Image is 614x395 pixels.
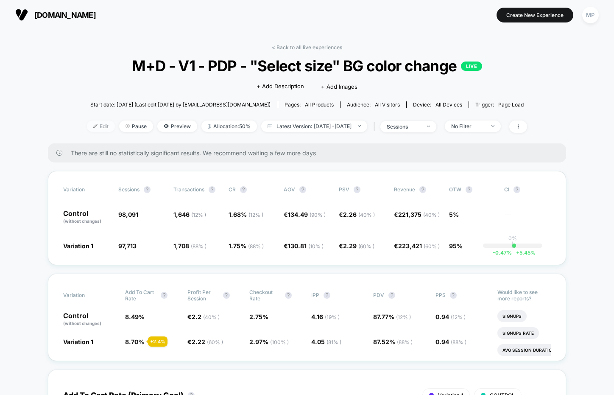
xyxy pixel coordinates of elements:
[373,338,413,345] span: 87.52 %
[497,8,573,22] button: Create New Experience
[398,242,440,249] span: 223,421
[498,101,524,108] span: Page Load
[343,211,375,218] span: 2.26
[208,124,211,129] img: rebalance
[272,44,342,50] a: < Back to all live experiences
[339,242,374,249] span: €
[435,313,466,320] span: 0.94
[394,186,415,193] span: Revenue
[285,292,292,299] button: ?
[358,125,361,127] img: end
[63,186,110,193] span: Variation
[118,242,137,249] span: 97,713
[144,186,151,193] button: ?
[358,212,375,218] span: ( 40 % )
[311,313,340,320] span: 4.16
[288,211,326,218] span: 134.49
[63,242,93,249] span: Variation 1
[449,186,496,193] span: OTW
[284,211,326,218] span: €
[187,289,219,302] span: Profit Per Session
[514,186,520,193] button: ?
[249,289,281,302] span: Checkout Rate
[327,339,341,345] span: ( 81 % )
[173,242,207,249] span: 1,708
[192,338,223,345] span: 2.22
[192,313,220,320] span: 2.2
[248,212,263,218] span: ( 12 % )
[512,241,514,248] p: |
[125,289,156,302] span: Add To Cart Rate
[504,212,551,224] span: ---
[207,339,223,345] span: ( 60 % )
[388,292,395,299] button: ?
[63,289,110,302] span: Variation
[339,186,349,193] span: PSV
[347,101,400,108] div: Audience:
[427,126,430,127] img: end
[419,186,426,193] button: ?
[187,338,223,345] span: €
[109,57,505,75] span: M+D - V1 - PDP - "Select size" BG color change
[15,8,28,21] img: Visually logo
[451,123,485,129] div: No Filter
[63,219,101,224] span: (without changes)
[358,243,374,249] span: ( 60 % )
[582,7,599,23] div: MP
[310,212,326,218] span: ( 90 % )
[406,101,469,108] span: Device:
[125,313,145,320] span: 8.49 %
[191,243,207,249] span: ( 88 % )
[491,125,494,127] img: end
[187,313,220,320] span: €
[375,101,400,108] span: All Visitors
[63,210,110,224] p: Control
[497,344,561,356] li: Avg Session Duration
[449,242,463,249] span: 95%
[161,292,167,299] button: ?
[354,186,360,193] button: ?
[257,82,304,91] span: + Add Description
[118,211,138,218] span: 98,091
[173,211,206,218] span: 1,646
[268,124,272,128] img: calendar
[288,242,324,249] span: 130.81
[516,249,519,256] span: +
[63,321,101,326] span: (without changes)
[203,314,220,320] span: ( 40 % )
[311,292,319,298] span: IPP
[373,313,411,320] span: 87.77 %
[249,313,268,320] span: 2.75 %
[125,338,144,345] span: 8.70 %
[157,120,197,132] span: Preview
[504,186,551,193] span: CI
[398,211,440,218] span: 221,375
[299,186,306,193] button: ?
[126,124,130,128] img: end
[34,11,96,20] span: [DOMAIN_NAME]
[508,235,517,241] p: 0%
[343,242,374,249] span: 2.29
[148,336,167,347] div: + 2.4 %
[90,101,271,108] span: Start date: [DATE] (Last edit [DATE] by [EMAIL_ADDRESS][DOMAIN_NAME])
[451,339,466,345] span: ( 88 % )
[248,243,264,249] span: ( 88 % )
[397,339,413,345] span: ( 88 % )
[512,249,536,256] span: 5.45 %
[173,186,204,193] span: Transactions
[223,292,230,299] button: ?
[311,338,341,345] span: 4.05
[435,292,446,298] span: PPS
[63,312,117,327] p: Control
[119,120,153,132] span: Pause
[285,101,334,108] div: Pages:
[373,292,384,298] span: PDV
[308,243,324,249] span: ( 10 % )
[466,186,472,193] button: ?
[240,186,247,193] button: ?
[63,338,93,345] span: Variation 1
[261,120,367,132] span: Latest Version: [DATE] - [DATE]
[191,212,206,218] span: ( 12 % )
[396,314,411,320] span: ( 12 % )
[424,243,440,249] span: ( 60 % )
